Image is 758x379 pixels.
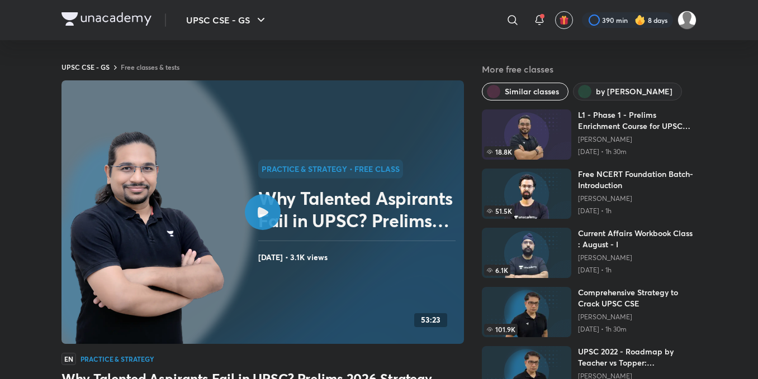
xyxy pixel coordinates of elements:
p: [DATE] • 1h 30m [578,325,697,334]
span: 101.9K [484,324,518,335]
h4: [DATE] • 3.1K views [258,250,459,265]
h6: Current Affairs Workbook Class : August - I [578,228,697,250]
h6: L1 - Phase 1 - Prelims Enrichment Course for UPSC 2024 - [PERSON_NAME] [578,109,697,132]
h6: Comprehensive Strategy to Crack UPSC CSE [578,287,697,309]
button: UPSC CSE - GS [179,9,274,31]
span: by Madhukar Kotawe [596,86,672,97]
a: [PERSON_NAME] [578,194,697,203]
span: 6.1K [484,265,510,276]
h6: Free NCERT Foundation Batch- Introduction [578,169,697,191]
a: [PERSON_NAME] [578,253,697,262]
span: EN [61,353,76,365]
h4: 53:23 [421,315,440,325]
h2: Why Talented Aspirants Fail in UPSC? Prelims 2026 Strategy [258,187,459,232]
button: avatar [555,11,573,29]
h6: UPSC 2022 - Roadmap by Teacher vs Topper: [PERSON_NAME] & [PERSON_NAME] [578,346,697,368]
img: Komal [678,11,697,30]
h4: Practice & Strategy [80,356,154,362]
a: [PERSON_NAME] [578,313,697,322]
img: streak [634,15,646,26]
a: Free classes & tests [121,63,179,71]
img: avatar [559,15,569,25]
a: Company Logo [61,12,151,28]
span: Similar classes [505,86,559,97]
button: Similar classes [482,83,568,100]
a: [PERSON_NAME] [578,135,697,144]
span: 18.8K [484,146,514,157]
h5: More free classes [482,63,697,76]
p: [DATE] • 1h [578,207,697,215]
img: Company Logo [61,12,151,26]
p: [DATE] • 1h 30m [578,147,697,156]
button: by Madhukar Kotawe [573,83,682,100]
a: UPSC CSE - GS [61,63,110,71]
p: [DATE] • 1h [578,266,697,275]
span: 51.5K [484,205,514,217]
